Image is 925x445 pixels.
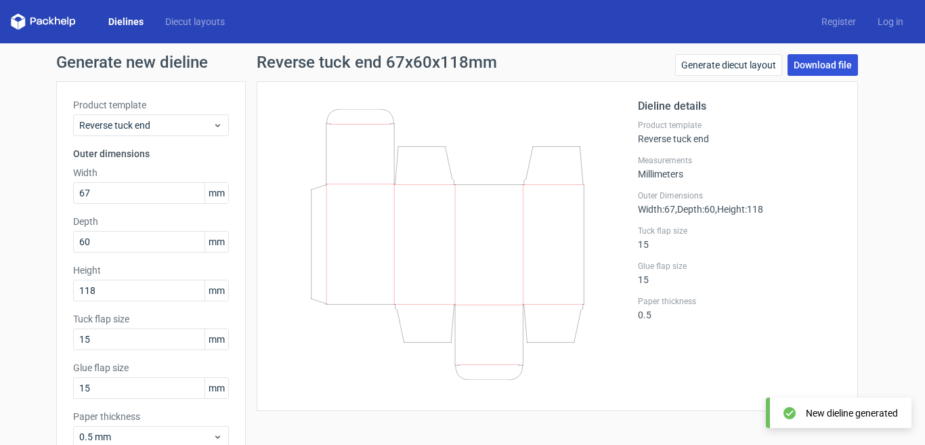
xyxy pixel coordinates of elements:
[73,147,229,161] h3: Outer dimensions
[638,190,841,201] label: Outer Dimensions
[638,98,841,114] h2: Dieline details
[73,410,229,423] label: Paper thickness
[205,232,228,252] span: mm
[79,430,213,444] span: 0.5 mm
[806,406,898,420] div: New dieline generated
[715,204,763,215] span: , Height : 118
[257,54,497,70] h1: Reverse tuck end 67x60x118mm
[205,280,228,301] span: mm
[73,361,229,375] label: Glue flap size
[73,312,229,326] label: Tuck flap size
[73,215,229,228] label: Depth
[205,183,228,203] span: mm
[811,15,867,28] a: Register
[638,120,841,131] label: Product template
[638,226,841,236] label: Tuck flap size
[205,378,228,398] span: mm
[73,263,229,277] label: Height
[73,166,229,179] label: Width
[638,120,841,144] div: Reverse tuck end
[205,329,228,349] span: mm
[867,15,914,28] a: Log in
[675,204,715,215] span: , Depth : 60
[79,119,213,132] span: Reverse tuck end
[638,296,841,320] div: 0.5
[638,226,841,250] div: 15
[98,15,154,28] a: Dielines
[638,261,841,285] div: 15
[154,15,236,28] a: Diecut layouts
[675,54,782,76] a: Generate diecut layout
[73,98,229,112] label: Product template
[788,54,858,76] a: Download file
[638,261,841,272] label: Glue flap size
[56,54,869,70] h1: Generate new dieline
[638,296,841,307] label: Paper thickness
[638,155,841,166] label: Measurements
[638,204,675,215] span: Width : 67
[638,155,841,179] div: Millimeters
